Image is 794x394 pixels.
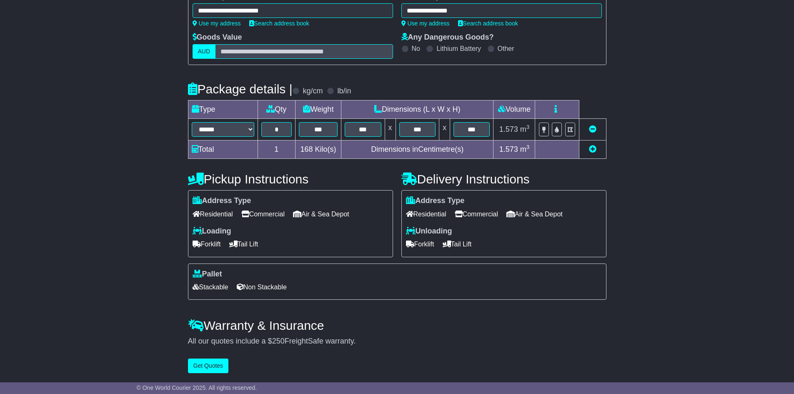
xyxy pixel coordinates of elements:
[401,172,606,186] h4: Delivery Instructions
[193,238,221,251] span: Forklift
[188,359,229,373] button: Get Quotes
[406,196,465,206] label: Address Type
[436,45,481,53] label: Lithium Battery
[520,145,530,153] span: m
[498,45,514,53] label: Other
[193,44,216,59] label: AUD
[493,100,535,119] td: Volume
[188,319,606,332] h4: Warranty & Insurance
[188,337,606,346] div: All our quotes include a $ FreightSafe warranty.
[520,125,530,133] span: m
[193,281,228,294] span: Stackable
[443,238,472,251] span: Tail Lift
[188,141,258,159] td: Total
[385,119,396,141] td: x
[249,20,309,27] a: Search address book
[229,238,258,251] span: Tail Lift
[526,124,530,130] sup: 3
[272,337,285,345] span: 250
[455,208,498,221] span: Commercial
[241,208,285,221] span: Commercial
[296,141,341,159] td: Kilo(s)
[458,20,518,27] a: Search address book
[188,82,293,96] h4: Package details |
[258,141,296,159] td: 1
[193,227,231,236] label: Loading
[193,20,241,27] a: Use my address
[406,208,446,221] span: Residential
[293,208,349,221] span: Air & Sea Depot
[341,141,493,159] td: Dimensions in Centimetre(s)
[301,145,313,153] span: 168
[258,100,296,119] td: Qty
[499,145,518,153] span: 1.573
[303,87,323,96] label: kg/cm
[337,87,351,96] label: lb/in
[401,20,450,27] a: Use my address
[406,238,434,251] span: Forklift
[296,100,341,119] td: Weight
[506,208,563,221] span: Air & Sea Depot
[526,144,530,150] sup: 3
[193,196,251,206] label: Address Type
[193,33,242,42] label: Goods Value
[589,145,596,153] a: Add new item
[237,281,287,294] span: Non Stackable
[406,227,452,236] label: Unloading
[401,33,494,42] label: Any Dangerous Goods?
[188,100,258,119] td: Type
[412,45,420,53] label: No
[499,125,518,133] span: 1.573
[341,100,493,119] td: Dimensions (L x W x H)
[193,270,222,279] label: Pallet
[589,125,596,133] a: Remove this item
[188,172,393,186] h4: Pickup Instructions
[439,119,450,141] td: x
[193,208,233,221] span: Residential
[137,384,257,391] span: © One World Courier 2025. All rights reserved.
